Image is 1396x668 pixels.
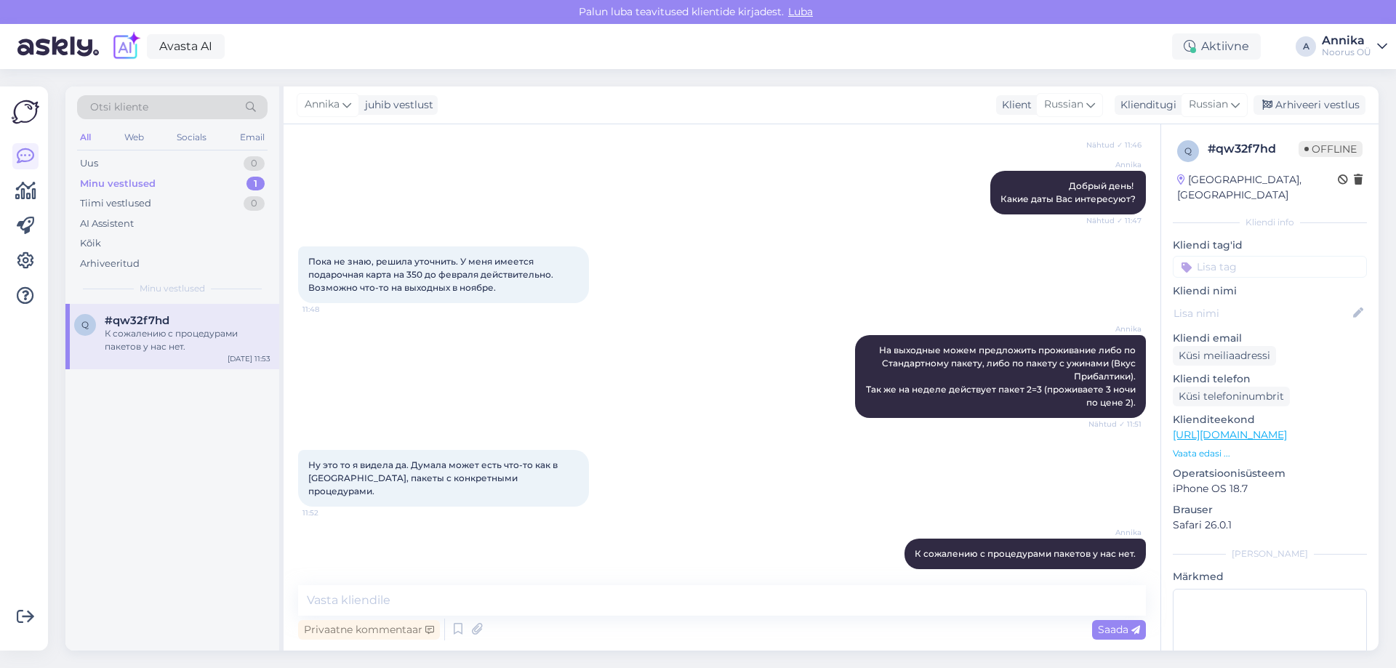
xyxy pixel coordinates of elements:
input: Lisa nimi [1174,305,1350,321]
p: iPhone OS 18.7 [1173,481,1367,496]
span: q [1184,145,1192,156]
span: Luba [784,5,817,18]
p: Kliendi telefon [1173,371,1367,387]
span: Annika [1087,323,1142,334]
div: Arhiveeri vestlus [1253,95,1365,115]
div: Annika [1322,35,1371,47]
span: Annika [1087,527,1142,538]
span: Nähtud ✓ 11:47 [1086,215,1142,226]
div: [GEOGRAPHIC_DATA], [GEOGRAPHIC_DATA] [1177,172,1338,203]
div: Minu vestlused [80,177,156,191]
span: Otsi kliente [90,100,148,115]
span: Nähtud ✓ 11:51 [1087,419,1142,430]
span: 11:53 [1087,570,1142,581]
span: Russian [1044,97,1083,113]
div: # qw32f7hd [1208,140,1299,158]
span: Пока не знаю, решила уточнить. У меня имеется подарочная карта на 350 до февраля действительно. В... [308,256,555,293]
p: Kliendi tag'id [1173,238,1367,253]
div: Privaatne kommentaar [298,620,440,640]
div: Uus [80,156,98,171]
div: [DATE] 11:53 [228,353,270,364]
div: 0 [244,156,265,171]
div: К сожалению с процедурами пакетов у нас нет. [105,327,270,353]
div: All [77,128,94,147]
p: Klienditeekond [1173,412,1367,427]
div: Web [121,128,147,147]
span: К сожалению с процедурами пакетов у нас нет. [915,548,1136,559]
div: Kliendi info [1173,216,1367,229]
div: juhib vestlust [359,97,433,113]
div: A [1296,36,1316,57]
a: [URL][DOMAIN_NAME] [1173,428,1287,441]
div: [PERSON_NAME] [1173,547,1367,560]
a: Avasta AI [147,34,225,59]
div: AI Assistent [80,217,134,231]
p: Safari 26.0.1 [1173,518,1367,533]
span: Nähtud ✓ 11:46 [1086,140,1142,150]
span: #qw32f7hd [105,314,169,327]
div: Kõik [80,236,101,251]
div: Email [237,128,268,147]
p: Märkmed [1173,569,1367,584]
div: Küsi meiliaadressi [1173,346,1276,366]
span: 11:48 [302,304,357,315]
a: AnnikaNoorus OÜ [1322,35,1387,58]
div: Arhiveeritud [80,257,140,271]
p: Operatsioonisüsteem [1173,466,1367,481]
div: Küsi telefoninumbrit [1173,387,1290,406]
span: q [81,319,89,330]
span: На выходные можем предложить проживание либо по Стандартному пакету, либо по пакету с ужинами (Вк... [866,345,1138,408]
div: Noorus OÜ [1322,47,1371,58]
div: 0 [244,196,265,211]
p: Kliendi email [1173,331,1367,346]
p: Vaata edasi ... [1173,447,1367,460]
span: Ну это то я видела да. Думала может есть что-то как в [GEOGRAPHIC_DATA], пакеты с конкретными про... [308,459,560,496]
p: Brauser [1173,502,1367,518]
p: Kliendi nimi [1173,283,1367,299]
span: 11:52 [302,507,357,518]
div: Klienditugi [1115,97,1176,113]
div: Klient [996,97,1032,113]
img: Askly Logo [12,98,39,126]
span: Russian [1189,97,1228,113]
div: 1 [246,177,265,191]
span: Annika [1087,159,1142,170]
input: Lisa tag [1173,256,1367,278]
div: Aktiivne [1172,33,1261,60]
img: explore-ai [111,31,141,62]
span: Saada [1098,623,1140,636]
span: Annika [305,97,340,113]
div: Socials [174,128,209,147]
span: Minu vestlused [140,282,205,295]
span: Offline [1299,141,1363,157]
div: Tiimi vestlused [80,196,151,211]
